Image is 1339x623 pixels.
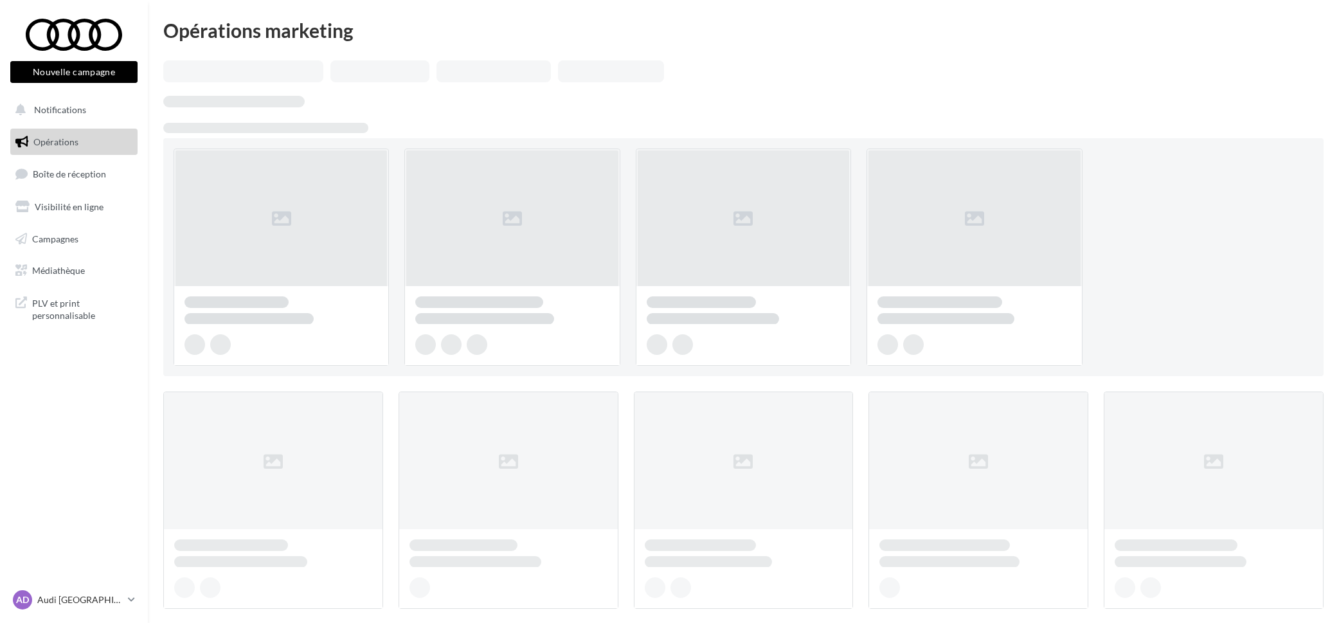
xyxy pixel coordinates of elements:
span: Notifications [34,104,86,115]
div: Opérations marketing [163,21,1324,40]
span: Médiathèque [32,265,85,276]
a: Visibilité en ligne [8,194,140,221]
span: Visibilité en ligne [35,201,103,212]
span: PLV et print personnalisable [32,294,132,322]
a: Boîte de réception [8,160,140,188]
a: Opérations [8,129,140,156]
p: Audi [GEOGRAPHIC_DATA] [37,593,123,606]
button: Notifications [8,96,135,123]
span: Boîte de réception [33,168,106,179]
a: PLV et print personnalisable [8,289,140,327]
span: Opérations [33,136,78,147]
a: Campagnes [8,226,140,253]
a: Médiathèque [8,257,140,284]
span: Campagnes [32,233,78,244]
button: Nouvelle campagne [10,61,138,83]
span: AD [16,593,29,606]
a: AD Audi [GEOGRAPHIC_DATA] [10,588,138,612]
